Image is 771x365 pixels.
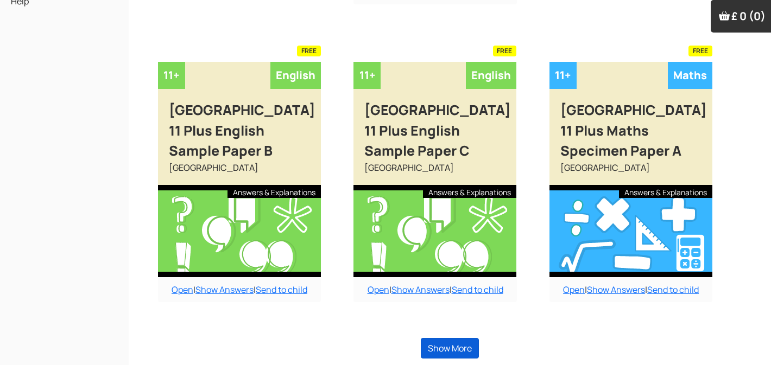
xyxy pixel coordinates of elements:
a: Show Answers [195,284,254,296]
a: Send to child [647,284,699,296]
div: Maths [668,62,712,89]
span: FREE [297,46,321,56]
div: Answers & Explanations [227,185,321,198]
a: Send to child [452,284,503,296]
div: 11+ [549,62,577,89]
button: Show More [421,338,479,358]
div: [GEOGRAPHIC_DATA] [158,161,321,185]
div: [GEOGRAPHIC_DATA] 11 Plus Maths Specimen Paper A [549,89,712,161]
div: [GEOGRAPHIC_DATA] 11 Plus English Sample Paper B [158,89,321,161]
a: Open [368,284,389,296]
div: English [270,62,321,89]
span: £ 0 (0) [731,9,766,23]
a: Open [172,284,193,296]
div: Answers & Explanations [619,185,712,198]
img: Your items in the shopping basket [719,10,730,21]
a: Show Answers [391,284,450,296]
a: Show Answers [587,284,645,296]
span: FREE [493,46,517,56]
div: [GEOGRAPHIC_DATA] 11 Plus English Sample Paper C [353,89,516,161]
a: Open [563,284,585,296]
div: 11+ [353,62,381,89]
div: [GEOGRAPHIC_DATA] [549,161,712,185]
div: | | [158,277,321,302]
div: [GEOGRAPHIC_DATA] [353,161,516,185]
div: 11+ [158,62,185,89]
a: Send to child [256,284,307,296]
div: | | [353,277,517,302]
div: English [466,62,516,89]
div: Answers & Explanations [423,185,516,198]
div: | | [549,277,713,302]
span: FREE [688,46,712,56]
